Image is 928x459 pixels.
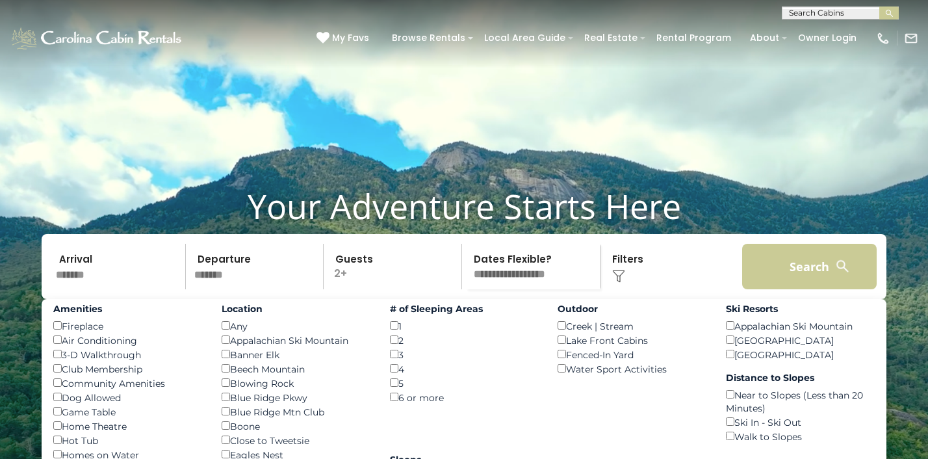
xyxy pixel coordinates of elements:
a: Local Area Guide [478,28,572,48]
div: Any [222,319,370,333]
a: About [743,28,786,48]
div: Home Theatre [53,419,202,433]
div: Club Membership [53,361,202,376]
a: Real Estate [578,28,644,48]
p: 2+ [328,244,461,289]
div: Air Conditioning [53,333,202,347]
div: Ski In - Ski Out [726,415,875,429]
h1: Your Adventure Starts Here [10,186,918,226]
div: Hot Tub [53,433,202,447]
div: Close to Tweetsie [222,433,370,447]
div: Fireplace [53,319,202,333]
div: 3 [390,347,539,361]
div: Near to Slopes (Less than 20 Minutes) [726,387,875,415]
a: My Favs [316,31,372,46]
div: 5 [390,376,539,390]
div: Walk to Slopes [726,429,875,443]
button: Search [742,244,877,289]
label: # of Sleeping Areas [390,302,539,315]
div: Water Sport Activities [558,361,706,376]
div: Banner Elk [222,347,370,361]
a: Owner Login [792,28,863,48]
a: Rental Program [650,28,738,48]
div: Dog Allowed [53,390,202,404]
label: Outdoor [558,302,706,315]
div: 3-D Walkthrough [53,347,202,361]
div: Beech Mountain [222,361,370,376]
img: search-regular-white.png [834,258,851,274]
div: Appalachian Ski Mountain [222,333,370,347]
div: Game Table [53,404,202,419]
div: Creek | Stream [558,319,706,333]
img: phone-regular-white.png [876,31,890,46]
div: Boone [222,419,370,433]
label: Location [222,302,370,315]
div: [GEOGRAPHIC_DATA] [726,333,875,347]
div: Blue Ridge Pkwy [222,390,370,404]
label: Distance to Slopes [726,371,875,384]
div: Blue Ridge Mtn Club [222,404,370,419]
label: Amenities [53,302,202,315]
img: mail-regular-white.png [904,31,918,46]
div: 4 [390,361,539,376]
div: 2 [390,333,539,347]
div: 1 [390,319,539,333]
div: [GEOGRAPHIC_DATA] [726,347,875,361]
div: Blowing Rock [222,376,370,390]
img: White-1-1-2.png [10,25,185,51]
div: Appalachian Ski Mountain [726,319,875,333]
div: Lake Front Cabins [558,333,706,347]
div: 6 or more [390,390,539,404]
label: Ski Resorts [726,302,875,315]
a: Browse Rentals [385,28,472,48]
img: filter--v1.png [612,270,625,283]
span: My Favs [332,31,369,45]
div: Fenced-In Yard [558,347,706,361]
div: Community Amenities [53,376,202,390]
